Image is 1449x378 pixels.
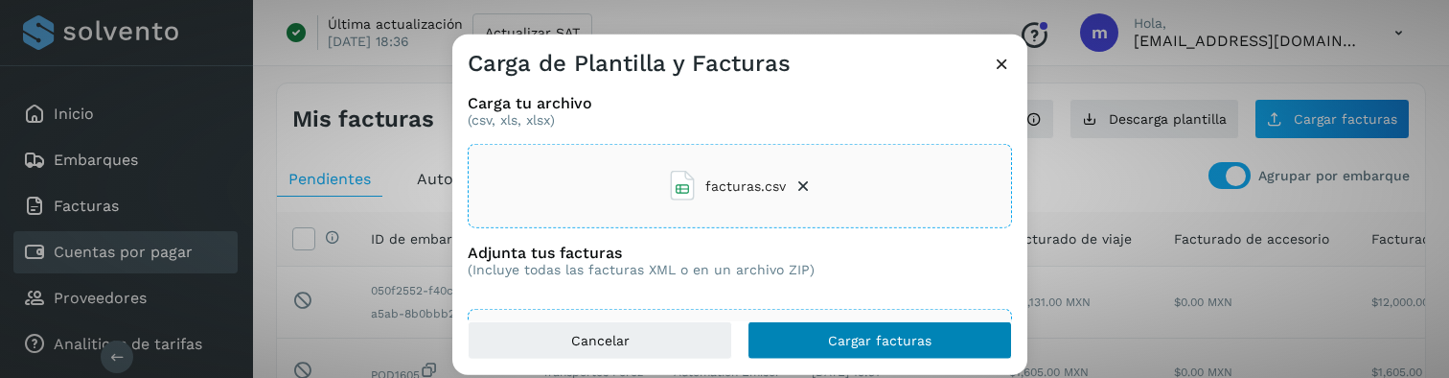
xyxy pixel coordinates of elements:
span: facturas.csv [705,176,786,196]
h3: Carga de Plantilla y Facturas [468,50,791,78]
span: Cancelar [571,333,630,346]
p: (csv, xls, xlsx) [468,112,1012,129]
button: Cargar facturas [747,320,1012,359]
span: Cargar facturas [828,333,931,346]
p: (Incluye todas las facturas XML o en un archivo ZIP) [468,262,815,278]
h3: Adjunta tus facturas [468,244,815,262]
h3: Carga tu archivo [468,94,1012,112]
button: Cancelar [468,320,732,359]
